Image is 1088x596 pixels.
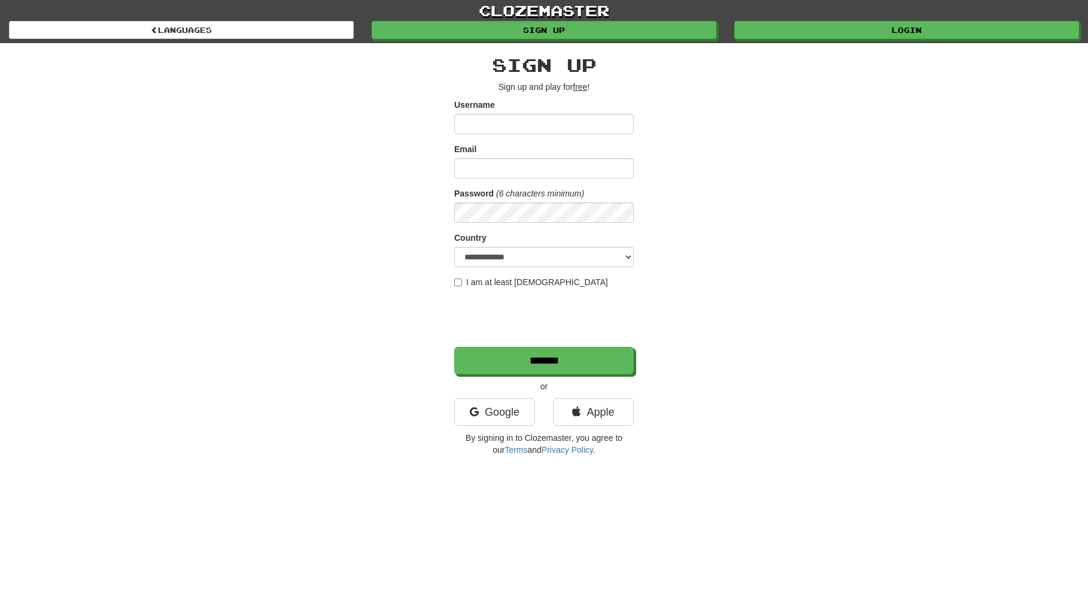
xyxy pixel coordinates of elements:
label: Password [454,187,494,199]
a: Login [734,21,1079,39]
label: Country [454,232,487,244]
label: Username [454,99,495,111]
h2: Sign up [454,55,634,75]
label: I am at least [DEMOGRAPHIC_DATA] [454,276,608,288]
a: Languages [9,21,354,39]
p: or [454,380,634,392]
a: Privacy Policy [542,445,593,455]
a: Terms [505,445,527,455]
input: I am at least [DEMOGRAPHIC_DATA] [454,279,462,286]
p: By signing in to Clozemaster, you agree to our and . [454,432,634,456]
a: Apple [553,398,634,426]
em: (6 characters minimum) [496,189,584,198]
p: Sign up and play for ! [454,81,634,93]
iframe: reCAPTCHA [454,294,636,341]
label: Email [454,143,476,155]
a: Sign up [372,21,716,39]
a: Google [454,398,535,426]
u: free [573,82,587,92]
